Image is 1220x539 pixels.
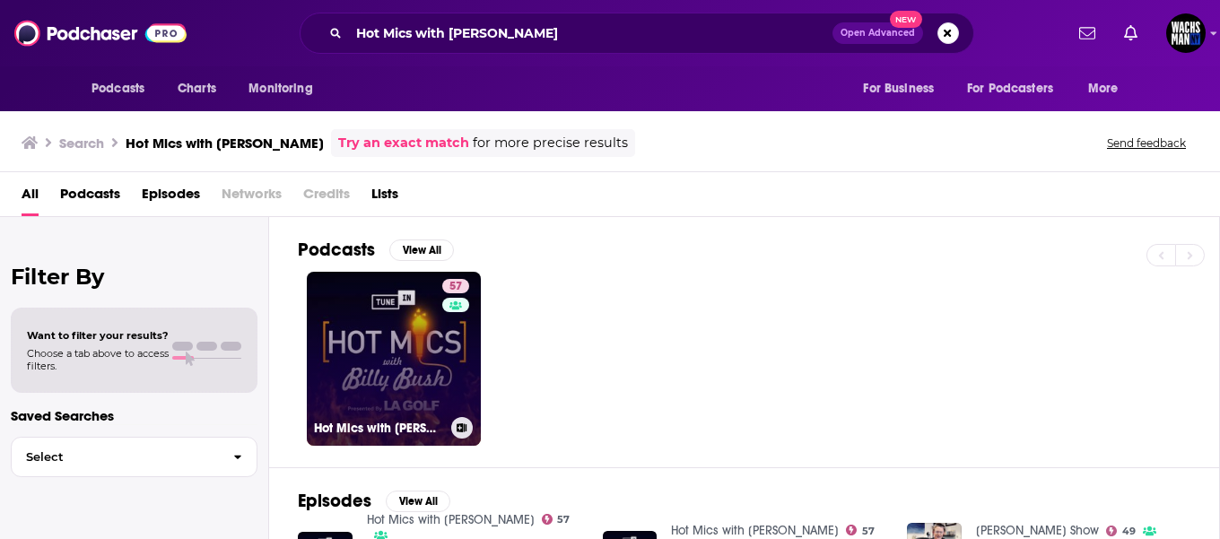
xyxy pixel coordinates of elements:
[386,491,450,512] button: View All
[367,512,535,527] a: Hot Mics with Billy Bush
[79,72,168,106] button: open menu
[349,19,832,48] input: Search podcasts, credits, & more...
[832,22,923,44] button: Open AdvancedNew
[671,523,839,538] a: Hot Mics with Billy Bush
[22,179,39,216] a: All
[60,179,120,216] a: Podcasts
[300,13,974,54] div: Search podcasts, credits, & more...
[862,527,875,535] span: 57
[338,133,469,153] a: Try an exact match
[178,76,216,101] span: Charts
[1166,13,1206,53] img: User Profile
[91,76,144,101] span: Podcasts
[27,329,169,342] span: Want to filter your results?
[307,272,481,446] a: 57Hot Mics with [PERSON_NAME]
[298,490,450,512] a: EpisodesView All
[222,179,282,216] span: Networks
[298,490,371,512] h2: Episodes
[967,76,1053,101] span: For Podcasters
[248,76,312,101] span: Monitoring
[389,239,454,261] button: View All
[59,135,104,152] h3: Search
[846,525,875,535] a: 57
[298,239,454,261] a: PodcastsView All
[1166,13,1206,53] span: Logged in as WachsmanNY
[449,278,462,296] span: 57
[850,72,956,106] button: open menu
[126,135,324,152] h3: Hot Mics with [PERSON_NAME]
[976,523,1099,538] a: Pete McMurray Show
[1106,526,1136,536] a: 49
[841,29,915,38] span: Open Advanced
[11,437,257,477] button: Select
[236,72,335,106] button: open menu
[1072,18,1102,48] a: Show notifications dropdown
[1117,18,1145,48] a: Show notifications dropdown
[27,347,169,372] span: Choose a tab above to access filters.
[371,179,398,216] a: Lists
[1102,135,1191,151] button: Send feedback
[1166,13,1206,53] button: Show profile menu
[298,239,375,261] h2: Podcasts
[863,76,934,101] span: For Business
[473,133,628,153] span: for more precise results
[890,11,922,28] span: New
[1088,76,1119,101] span: More
[14,16,187,50] img: Podchaser - Follow, Share and Rate Podcasts
[1122,527,1136,535] span: 49
[1076,72,1141,106] button: open menu
[557,516,570,524] span: 57
[314,421,444,436] h3: Hot Mics with [PERSON_NAME]
[166,72,227,106] a: Charts
[955,72,1079,106] button: open menu
[11,264,257,290] h2: Filter By
[303,179,350,216] span: Credits
[11,407,257,424] p: Saved Searches
[542,514,571,525] a: 57
[142,179,200,216] a: Episodes
[12,451,219,463] span: Select
[442,279,469,293] a: 57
